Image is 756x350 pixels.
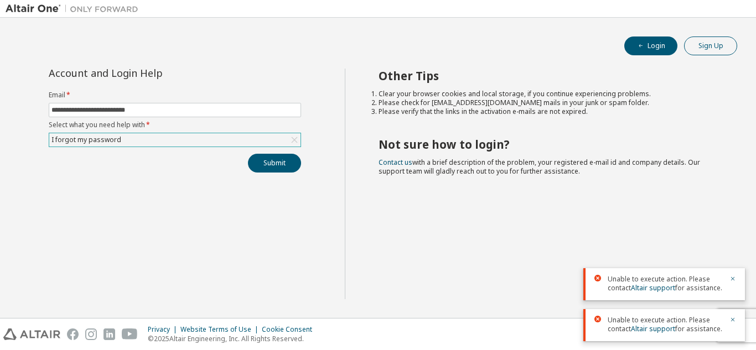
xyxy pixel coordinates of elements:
[122,328,138,340] img: youtube.svg
[608,275,723,292] span: Unable to execute action. Please contact for assistance.
[50,134,123,146] div: I forgot my password
[631,283,675,292] a: Altair support
[49,69,251,77] div: Account and Login Help
[3,328,60,340] img: altair_logo.svg
[631,324,675,333] a: Altair support
[248,154,301,173] button: Submit
[6,3,144,14] img: Altair One
[379,98,718,107] li: Please check for [EMAIL_ADDRESS][DOMAIN_NAME] mails in your junk or spam folder.
[262,325,319,334] div: Cookie Consent
[67,328,79,340] img: facebook.svg
[49,133,301,147] div: I forgot my password
[379,107,718,116] li: Please verify that the links in the activation e-mails are not expired.
[180,325,262,334] div: Website Terms of Use
[49,91,301,100] label: Email
[379,69,718,83] h2: Other Tips
[103,328,115,340] img: linkedin.svg
[684,36,737,55] button: Sign Up
[148,334,319,343] p: © 2025 Altair Engineering, Inc. All Rights Reserved.
[148,325,180,334] div: Privacy
[379,90,718,98] li: Clear your browser cookies and local storage, if you continue experiencing problems.
[379,158,700,176] span: with a brief description of the problem, your registered e-mail id and company details. Our suppo...
[624,36,677,55] button: Login
[49,121,301,129] label: Select what you need help with
[608,316,723,333] span: Unable to execute action. Please contact for assistance.
[379,137,718,152] h2: Not sure how to login?
[379,158,412,167] a: Contact us
[85,328,97,340] img: instagram.svg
